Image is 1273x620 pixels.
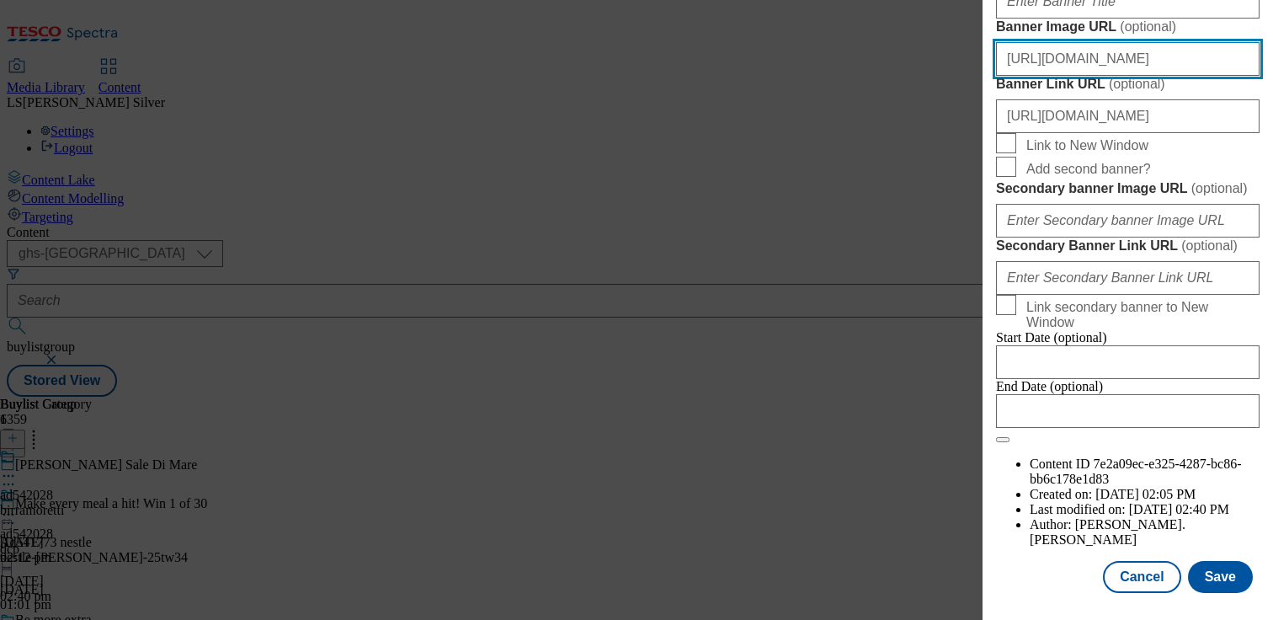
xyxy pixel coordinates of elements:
[1030,517,1260,548] li: Author:
[1120,19,1176,34] span: ( optional )
[1191,181,1248,195] span: ( optional )
[1026,162,1151,177] span: Add second banner?
[1103,561,1180,593] button: Cancel
[996,394,1260,428] input: Enter Date
[1095,487,1196,501] span: [DATE] 02:05 PM
[1030,517,1185,547] span: [PERSON_NAME].[PERSON_NAME]
[1030,487,1260,502] li: Created on:
[1030,457,1260,487] li: Content ID
[996,99,1260,133] input: Enter Banner Link URL
[1181,238,1238,253] span: ( optional )
[1026,138,1148,153] span: Link to New Window
[996,42,1260,76] input: Enter Banner Image URL
[996,345,1260,379] input: Enter Date
[996,261,1260,295] input: Enter Secondary Banner Link URL
[996,330,1107,345] span: Start Date (optional)
[996,204,1260,238] input: Enter Secondary banner Image URL
[1026,300,1253,330] span: Link secondary banner to New Window
[996,180,1260,197] label: Secondary banner Image URL
[1129,502,1229,516] span: [DATE] 02:40 PM
[1109,77,1165,91] span: ( optional )
[1030,457,1241,486] span: 7e2a09ec-e325-4287-bc86-bb6c178e1d83
[996,238,1260,254] label: Secondary Banner Link URL
[996,19,1260,35] label: Banner Image URL
[1030,502,1260,517] li: Last modified on:
[1188,561,1253,593] button: Save
[996,379,1103,393] span: End Date (optional)
[996,76,1260,93] label: Banner Link URL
